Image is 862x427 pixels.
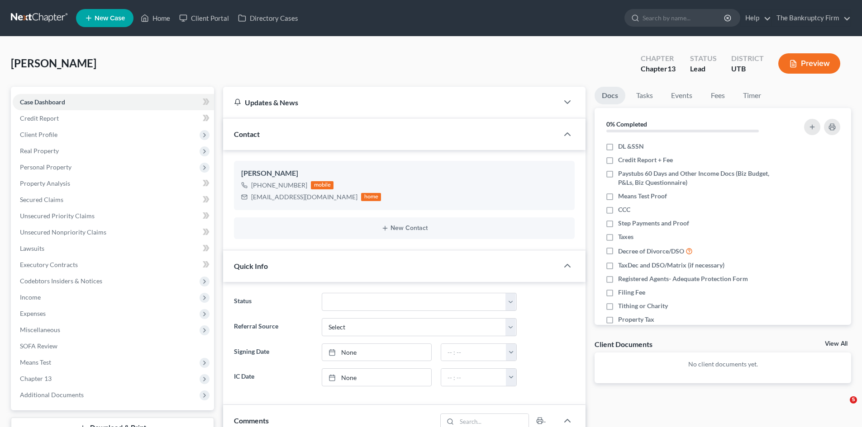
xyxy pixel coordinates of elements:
span: Additional Documents [20,391,84,399]
button: Preview [778,53,840,74]
span: Quick Info [234,262,268,270]
a: Tasks [629,87,660,104]
a: Timer [736,87,768,104]
span: Real Property [20,147,59,155]
span: Means Test [20,358,51,366]
span: Means Test Proof [618,192,667,201]
a: Unsecured Nonpriority Claims [13,224,214,240]
span: Property Tax [618,315,654,324]
span: Executory Contracts [20,261,78,268]
span: Step Payments and Proof [618,219,689,228]
span: Property Analysis [20,179,70,187]
div: Updates & News [234,98,548,107]
span: Decree of Divorce/DSO [618,247,684,256]
div: Client Documents [595,339,652,349]
span: [PERSON_NAME] [11,56,96,70]
a: Case Dashboard [13,94,214,110]
a: Events [664,87,700,104]
span: Unsecured Nonpriority Claims [20,228,106,236]
span: Codebtors Insiders & Notices [20,277,102,285]
strong: 0% Completed [606,120,647,128]
a: View All [825,341,848,347]
label: Referral Source [229,318,317,336]
div: District [731,53,764,64]
input: -- : -- [441,344,506,361]
a: Home [136,10,175,26]
span: Miscellaneous [20,326,60,333]
label: Status [229,293,317,311]
div: UTB [731,64,764,74]
span: SOFA Review [20,342,57,350]
span: Contact [234,130,260,138]
a: None [322,369,431,386]
a: Credit Report [13,110,214,127]
div: Lead [690,64,717,74]
span: Credit Report + Fee [618,155,673,164]
div: Chapter [641,64,676,74]
span: Lawsuits [20,244,44,252]
button: New Contact [241,225,567,232]
span: New Case [95,15,125,22]
a: Fees [703,87,732,104]
a: SOFA Review [13,338,214,354]
span: Comments [234,416,269,425]
input: -- : -- [441,369,506,386]
span: Filing Fee [618,288,645,297]
iframe: Intercom live chat [831,396,853,418]
a: Directory Cases [233,10,303,26]
span: DL &SSN [618,142,644,151]
input: Search by name... [643,9,725,26]
span: 5 [850,396,857,404]
span: Client Profile [20,131,57,138]
span: Tithing or Charity [618,301,668,310]
p: No client documents yet. [602,360,844,369]
a: Secured Claims [13,192,214,208]
span: Unsecured Priority Claims [20,212,95,220]
span: 13 [667,64,676,73]
span: Paystubs 60 Days and Other Income Docs (Biz Budget, P&Ls, Biz Questionnaire) [618,169,779,187]
span: TaxDec and DSO/Matrix (if necessary) [618,261,724,270]
span: Credit Report [20,114,59,122]
a: Unsecured Priority Claims [13,208,214,224]
div: mobile [311,181,333,189]
a: Executory Contracts [13,257,214,273]
div: Chapter [641,53,676,64]
a: Client Portal [175,10,233,26]
a: Help [741,10,771,26]
span: Case Dashboard [20,98,65,106]
span: Chapter 13 [20,375,52,382]
span: Personal Property [20,163,71,171]
span: Income [20,293,41,301]
span: Secured Claims [20,196,63,203]
span: Taxes [618,232,633,241]
div: Status [690,53,717,64]
a: None [322,344,431,361]
label: IC Date [229,368,317,386]
span: [PHONE_NUMBER] [251,181,307,189]
div: [PERSON_NAME] [241,168,567,179]
a: The Bankruptcy Firm [772,10,851,26]
span: CCC [618,205,630,214]
div: home [361,193,381,201]
a: Docs [595,87,625,104]
div: [EMAIL_ADDRESS][DOMAIN_NAME] [251,192,357,202]
a: Lawsuits [13,240,214,257]
span: Registered Agents- Adequate Protection Form [618,274,748,283]
span: Expenses [20,310,46,317]
label: Signing Date [229,343,317,361]
a: Property Analysis [13,175,214,192]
